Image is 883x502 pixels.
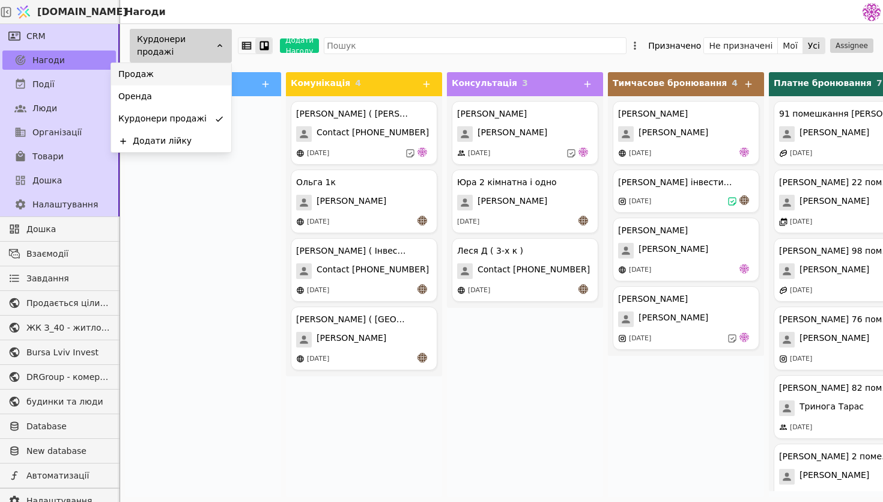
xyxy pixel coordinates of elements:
div: [DATE] [307,217,329,227]
img: de [739,147,749,157]
a: [DOMAIN_NAME] [12,1,120,23]
div: [PERSON_NAME] ( [GEOGRAPHIC_DATA] )[PERSON_NAME][DATE]an [291,307,437,370]
span: [PERSON_NAME] [478,195,547,210]
div: Додати лійку [133,135,192,147]
span: Contact [PHONE_NUMBER] [317,263,429,279]
div: [DATE] [307,354,329,364]
div: [PERSON_NAME][PERSON_NAME][DATE]de [613,101,759,165]
div: [PERSON_NAME][PERSON_NAME][DATE]de [613,286,759,350]
h2: Нагоди [120,5,166,19]
span: [PERSON_NAME] [639,311,708,327]
span: Взаємодії [26,248,110,260]
img: de [739,264,749,274]
a: Продається цілий будинок [PERSON_NAME] нерухомість [2,293,116,313]
div: [DATE] [468,148,490,159]
img: de [739,332,749,342]
span: Автоматизації [26,470,110,482]
button: Не призначені [704,37,778,54]
img: instagram.svg [618,334,627,343]
span: Оренда [118,90,152,103]
span: CRM [26,30,46,43]
img: instagram.svg [779,355,787,363]
img: an [417,353,427,363]
span: Bursa Lviv Invest [26,346,110,359]
img: online-store.svg [618,149,627,158]
img: online-store.svg [618,266,627,274]
a: Люди [2,99,116,118]
span: Contact [PHONE_NUMBER] [478,263,590,279]
img: an [417,216,427,225]
div: [DATE] [629,148,651,159]
span: New database [26,445,110,458]
button: Додати Нагоду [280,38,319,53]
input: Пошук [324,37,627,54]
span: Платне бронювання [774,78,872,88]
a: Події [2,75,116,94]
div: [PERSON_NAME] ( [GEOGRAPHIC_DATA] ) [296,313,410,326]
span: [PERSON_NAME] [800,469,869,485]
span: Продається цілий будинок [PERSON_NAME] нерухомість [26,297,110,310]
span: 4 [355,78,361,88]
div: [DATE] [629,265,651,275]
span: 3 [522,78,528,88]
img: affiliate-program.svg [779,286,787,295]
div: Ольга 1к [296,176,336,189]
span: Товари [32,150,64,163]
div: [PERSON_NAME] ( Інвестиція )Contact [PHONE_NUMBER][DATE]an [291,238,437,302]
span: 7 [876,78,882,88]
div: [PERSON_NAME] ( [PERSON_NAME] у покупці квартири )Contact [PHONE_NUMBER][DATE]de [291,101,437,165]
a: Взаємодії [2,244,116,263]
div: [PERSON_NAME] [618,224,688,237]
div: Юра 2 кімнатна і одно [457,176,557,189]
a: Database [2,417,116,436]
img: an [417,284,427,294]
a: Налаштування [2,195,116,214]
div: [DATE] [457,217,479,227]
div: Юра 2 кімнатна і одно[PERSON_NAME][DATE]an [452,170,598,233]
div: [DATE] [307,286,329,296]
img: instagram.svg [618,197,627,206]
img: an [578,284,588,294]
img: people.svg [457,149,466,158]
img: 137b5da8a4f5046b86490006a8dec47a [863,3,881,21]
div: [DATE] [629,197,651,207]
div: Леся Д ( 3-х к ) [457,245,523,257]
div: [PERSON_NAME] [618,293,688,305]
div: [DATE] [790,286,812,296]
span: Завдання [26,272,69,285]
span: [PERSON_NAME] [800,263,869,279]
img: online-store.svg [457,286,466,295]
div: [DATE] [790,491,812,501]
img: de [578,147,588,157]
div: Призначено [648,37,701,54]
img: online-store.svg [296,218,305,226]
a: ЖК З_40 - житлова та комерційна нерухомість класу Преміум [2,318,116,337]
button: Мої [778,37,803,54]
div: Леся Д ( 3-х к )Contact [PHONE_NUMBER][DATE]an [452,238,598,302]
span: Тринога Тарас [800,400,864,416]
a: Товари [2,147,116,166]
button: Усі [803,37,825,54]
span: Люди [32,102,57,115]
span: Продаж [118,68,154,81]
div: [DATE] [790,354,812,364]
div: [PERSON_NAME] інвестиція 1к - 36.6[DATE]an [613,170,759,213]
div: Ольга 1к[PERSON_NAME][DATE]an [291,170,437,233]
span: Організації [32,126,82,139]
a: Організації [2,123,116,142]
span: будинки та люди [26,396,110,408]
span: [PERSON_NAME] [800,195,869,210]
span: Database [26,420,110,433]
span: Нагоди [32,54,65,67]
span: [PERSON_NAME] [478,126,547,142]
a: Bursa Lviv Invest [2,343,116,362]
span: Комунікація [291,78,350,88]
span: ЖК З_40 - житлова та комерційна нерухомість класу Преміум [26,322,110,334]
div: [PERSON_NAME][PERSON_NAME][DATE]de [613,218,759,281]
a: Додати Нагоду [273,38,319,53]
img: an [739,195,749,205]
a: CRM [2,26,116,46]
a: Нагоди [2,51,116,70]
span: Консультація [452,78,517,88]
img: de [417,147,427,157]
